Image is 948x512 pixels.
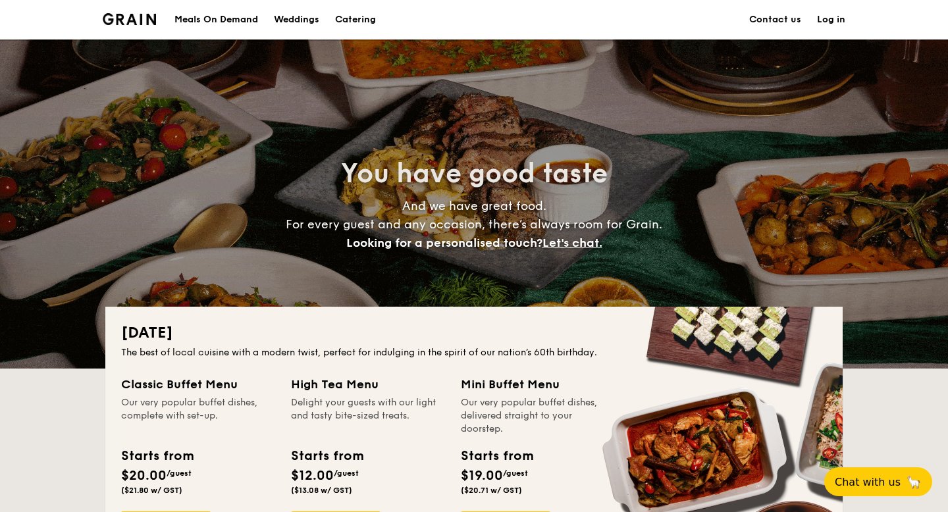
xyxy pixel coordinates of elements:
[461,486,522,495] span: ($20.71 w/ GST)
[346,236,542,250] span: Looking for a personalised touch?
[461,396,615,436] div: Our very popular buffet dishes, delivered straight to your doorstep.
[835,476,901,488] span: Chat with us
[824,467,932,496] button: Chat with us🦙
[291,396,445,436] div: Delight your guests with our light and tasty bite-sized treats.
[121,322,827,344] h2: [DATE]
[906,474,922,490] span: 🦙
[103,13,156,25] a: Logotype
[121,396,275,436] div: Our very popular buffet dishes, complete with set-up.
[291,468,334,484] span: $12.00
[121,486,182,495] span: ($21.80 w/ GST)
[334,469,359,478] span: /guest
[542,236,602,250] span: Let's chat.
[167,469,192,478] span: /guest
[461,375,615,394] div: Mini Buffet Menu
[286,199,662,250] span: And we have great food. For every guest and any occasion, there’s always room for Grain.
[341,158,608,190] span: You have good taste
[291,446,363,466] div: Starts from
[121,446,193,466] div: Starts from
[461,468,503,484] span: $19.00
[121,375,275,394] div: Classic Buffet Menu
[121,468,167,484] span: $20.00
[461,446,533,466] div: Starts from
[291,375,445,394] div: High Tea Menu
[103,13,156,25] img: Grain
[291,486,352,495] span: ($13.08 w/ GST)
[503,469,528,478] span: /guest
[121,346,827,359] div: The best of local cuisine with a modern twist, perfect for indulging in the spirit of our nation’...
